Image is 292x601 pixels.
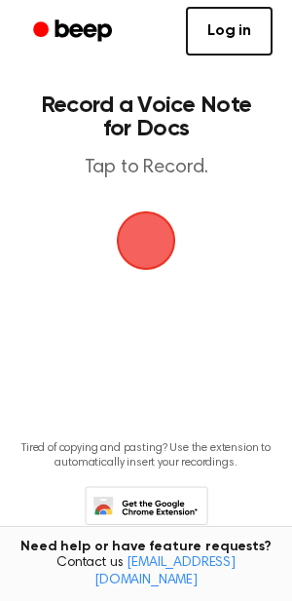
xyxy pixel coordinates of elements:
a: Beep [19,13,129,51]
a: [EMAIL_ADDRESS][DOMAIN_NAME] [94,556,236,587]
a: Log in [186,7,273,56]
p: Tired of copying and pasting? Use the extension to automatically insert your recordings. [16,441,276,470]
span: Contact us [12,555,280,589]
p: Tap to Record. [35,156,257,180]
img: Beep Logo [117,211,175,270]
h1: Record a Voice Note for Docs [35,94,257,140]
